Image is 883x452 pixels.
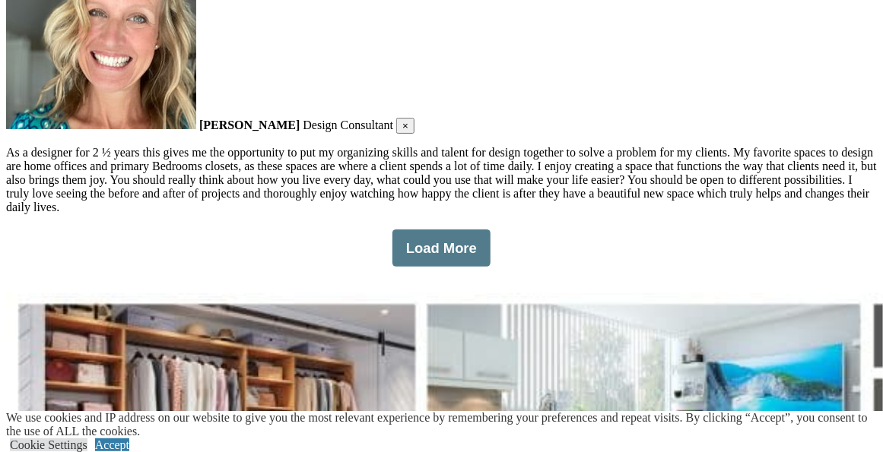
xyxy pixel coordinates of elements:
[6,146,877,214] p: As a designer for 2 ½ years this gives me the opportunity to put my organizing skills and talent ...
[396,118,415,134] button: Close
[95,438,129,451] a: Accept
[392,229,491,267] button: Click here to load more staff images
[6,411,883,438] div: We use cookies and IP address on our website to give you the most relevant experience by remember...
[199,119,300,131] strong: [PERSON_NAME]
[303,119,393,131] span: Design Consultant
[10,438,87,451] a: Cookie Settings
[402,120,408,131] span: ×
